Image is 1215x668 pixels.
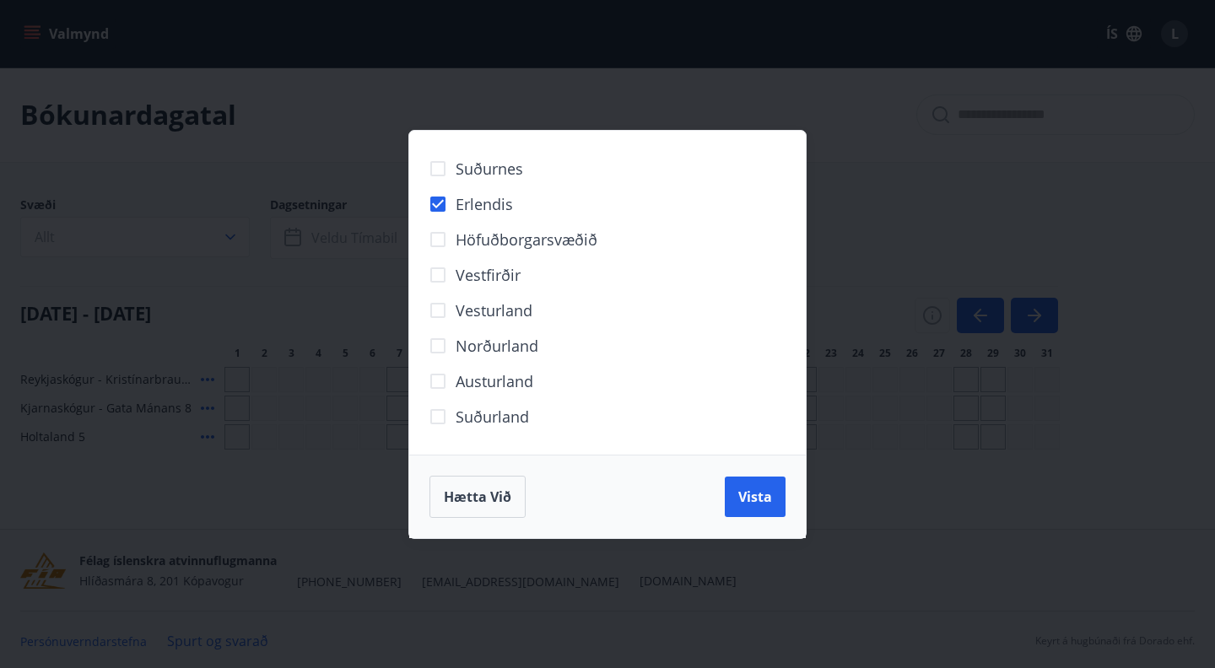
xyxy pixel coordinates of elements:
button: Vista [725,477,786,517]
span: Vestfirðir [456,264,521,286]
span: Hætta við [444,488,511,506]
span: Erlendis [456,193,513,215]
button: Hætta við [429,476,526,518]
span: Suðurland [456,406,529,428]
span: Vista [738,488,772,506]
span: Vesturland [456,299,532,321]
span: Suðurnes [456,158,523,180]
span: Norðurland [456,335,538,357]
span: Höfuðborgarsvæðið [456,229,597,250]
span: Austurland [456,370,533,392]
